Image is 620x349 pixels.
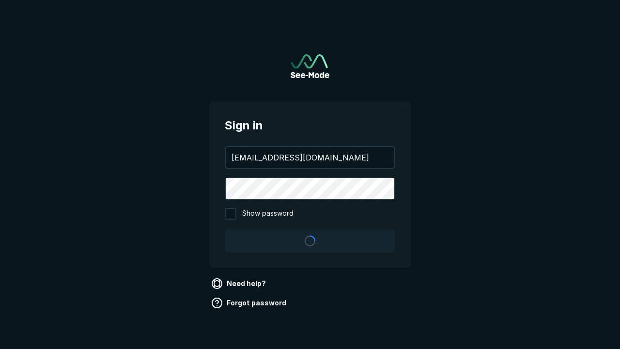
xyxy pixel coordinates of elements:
span: Show password [242,208,294,220]
span: Sign in [225,117,395,134]
a: Forgot password [209,295,290,311]
img: See-Mode Logo [291,54,329,78]
a: Need help? [209,276,270,291]
input: your@email.com [226,147,394,168]
a: Go to sign in [291,54,329,78]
